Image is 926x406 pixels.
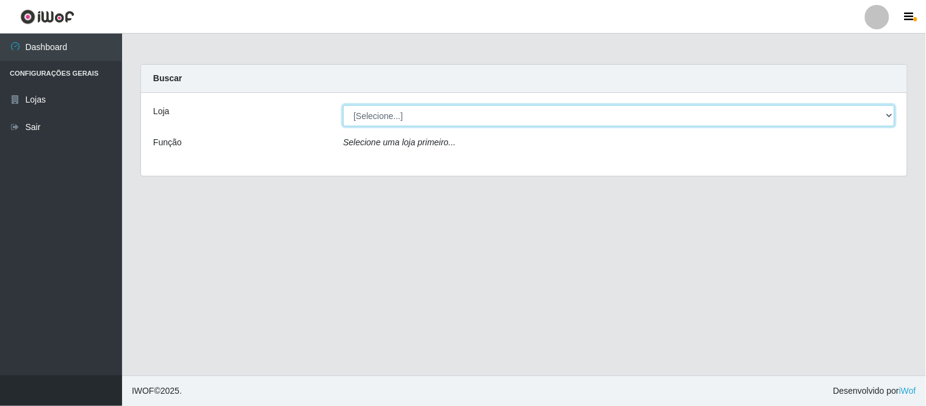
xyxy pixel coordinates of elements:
[899,386,916,396] a: iWof
[343,137,455,147] i: Selecione uma loja primeiro...
[153,105,169,118] label: Loja
[132,386,154,396] span: IWOF
[833,385,916,397] span: Desenvolvido por
[20,9,74,24] img: CoreUI Logo
[153,136,182,149] label: Função
[153,73,182,83] strong: Buscar
[132,385,182,397] span: © 2025 .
